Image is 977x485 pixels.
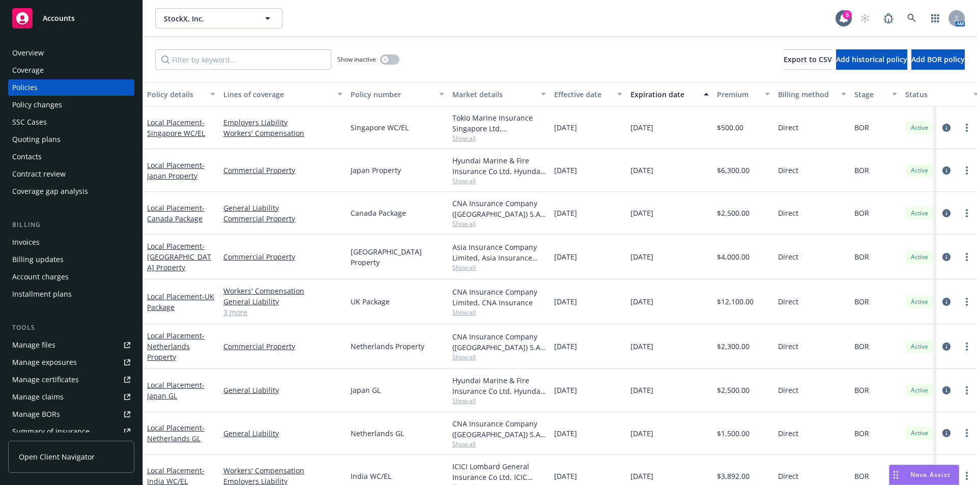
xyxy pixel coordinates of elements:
[351,428,404,439] span: Netherlands GL
[8,149,134,165] a: Contacts
[12,286,72,302] div: Installment plans
[554,122,577,133] span: [DATE]
[8,220,134,230] div: Billing
[784,49,832,70] button: Export to CSV
[223,213,342,224] a: Commercial Property
[12,79,38,96] div: Policies
[8,79,134,96] a: Policies
[223,117,342,128] a: Employers Liability
[836,54,907,64] span: Add historical policy
[854,471,869,481] span: BOR
[961,427,973,439] a: more
[147,203,205,223] span: - Canada Package
[911,49,965,70] button: Add BOR policy
[223,296,342,307] a: General Liability
[8,354,134,370] a: Manage exposures
[452,418,546,440] div: CNA Insurance Company ([GEOGRAPHIC_DATA]) S.A., CNA Insurance
[940,207,953,219] a: circleInformation
[554,385,577,395] span: [DATE]
[8,323,134,333] div: Tools
[351,89,433,100] div: Policy number
[12,183,88,199] div: Coverage gap analysis
[452,331,546,353] div: CNA Insurance Company ([GEOGRAPHIC_DATA]) S.A., CNA Insurance
[147,241,211,272] a: Local Placement
[778,165,798,176] span: Direct
[554,341,577,352] span: [DATE]
[889,465,959,485] button: Nova Assist
[910,470,951,479] span: Nova Assist
[223,428,342,439] a: General Liability
[554,165,577,176] span: [DATE]
[854,428,869,439] span: BOR
[147,380,205,401] a: Local Placement
[905,89,967,100] div: Status
[147,118,205,138] a: Local Placement
[940,340,953,353] a: circleInformation
[717,165,750,176] span: $6,300.00
[854,165,869,176] span: BOR
[452,177,546,185] span: Show all
[147,423,205,443] a: Local Placement
[774,82,850,106] button: Billing method
[351,122,409,133] span: Singapore WC/EL
[351,246,444,268] span: [GEOGRAPHIC_DATA] Property
[223,286,342,296] a: Workers' Compensation
[147,380,205,401] span: - Japan GL
[12,354,77,370] div: Manage exposures
[452,155,546,177] div: Hyundai Marine & Fire Insurance Co Ltd, Hyundai Insurance
[8,166,134,182] a: Contract review
[223,89,331,100] div: Lines of coverage
[961,296,973,308] a: more
[223,341,342,352] a: Commercial Property
[940,427,953,439] a: circleInformation
[717,122,743,133] span: $500.00
[43,14,75,22] span: Accounts
[778,385,798,395] span: Direct
[8,183,134,199] a: Coverage gap analysis
[940,251,953,263] a: circleInformation
[554,296,577,307] span: [DATE]
[554,428,577,439] span: [DATE]
[147,160,205,181] a: Local Placement
[854,385,869,395] span: BOR
[223,128,342,138] a: Workers' Compensation
[223,385,342,395] a: General Liability
[8,62,134,78] a: Coverage
[8,372,134,388] a: Manage certificates
[12,337,55,353] div: Manage files
[452,353,546,361] span: Show all
[961,207,973,219] a: more
[12,389,64,405] div: Manage claims
[961,164,973,177] a: more
[351,471,391,481] span: India WC/EL
[147,203,205,223] a: Local Placement
[961,384,973,396] a: more
[8,234,134,250] a: Invoices
[19,451,95,462] span: Open Client Navigator
[961,251,973,263] a: more
[337,55,376,64] span: Show inactive
[630,165,653,176] span: [DATE]
[8,337,134,353] a: Manage files
[717,341,750,352] span: $2,300.00
[8,423,134,440] a: Summary of insurance
[961,340,973,353] a: more
[630,341,653,352] span: [DATE]
[223,251,342,262] a: Commercial Property
[452,134,546,142] span: Show all
[889,465,902,484] div: Drag to move
[147,118,205,138] span: - Singapore WC/EL
[452,112,546,134] div: Tokio Marine Insurance Singapore Ltd, [GEOGRAPHIC_DATA] Marine America
[223,165,342,176] a: Commercial Property
[854,122,869,133] span: BOR
[143,82,219,106] button: Policy details
[554,89,611,100] div: Effective date
[147,423,205,443] span: - Netherlands GL
[351,165,401,176] span: Japan Property
[147,292,214,312] span: - UK Package
[778,428,798,439] span: Direct
[155,49,331,70] input: Filter by keyword...
[909,252,930,262] span: Active
[836,49,907,70] button: Add historical policy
